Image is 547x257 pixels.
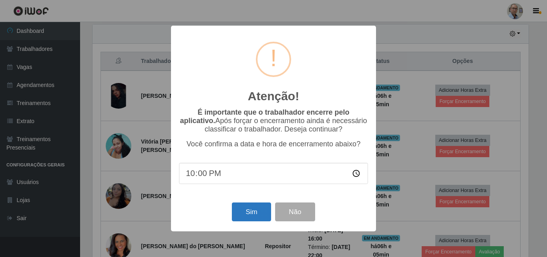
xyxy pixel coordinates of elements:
b: É importante que o trabalhador encerre pelo aplicativo. [180,108,349,125]
p: Você confirma a data e hora de encerramento abaixo? [179,140,368,148]
h2: Atenção! [248,89,299,103]
button: Não [275,202,315,221]
button: Sim [232,202,271,221]
p: Após forçar o encerramento ainda é necessário classificar o trabalhador. Deseja continuar? [179,108,368,134]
